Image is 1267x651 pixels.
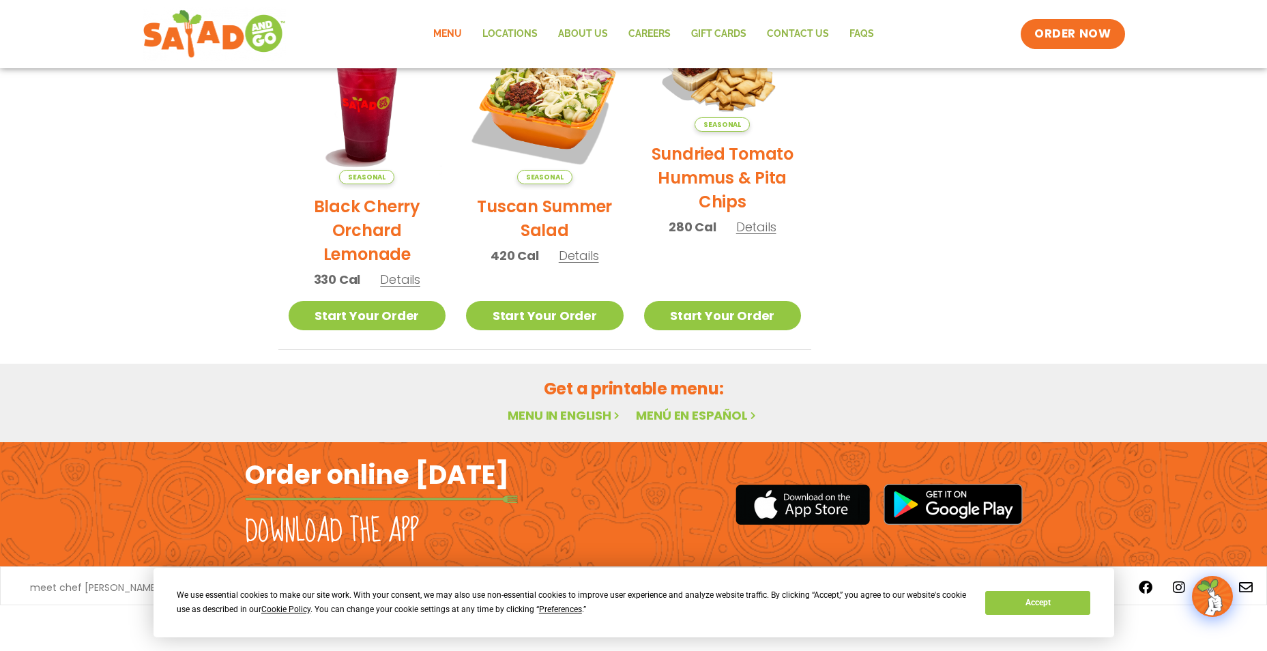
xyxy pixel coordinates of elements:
[423,18,472,50] a: Menu
[644,301,802,330] a: Start Your Order
[177,588,969,617] div: We use essential cookies to make our site work. With your consent, we may also use non-essential ...
[314,270,361,289] span: 330 Cal
[757,18,839,50] a: Contact Us
[644,142,802,214] h2: Sundried Tomato Hummus & Pita Chips
[245,512,419,551] h2: Download the app
[636,407,759,424] a: Menú en español
[245,495,518,503] img: fork
[618,18,681,50] a: Careers
[644,27,802,132] img: Product photo for Sundried Tomato Hummus & Pita Chips
[278,377,989,401] h2: Get a printable menu:
[695,117,750,132] span: Seasonal
[245,458,509,491] h2: Order online [DATE]
[1193,577,1232,616] img: wpChatIcon
[154,568,1114,637] div: Cookie Consent Prompt
[985,591,1090,615] button: Accept
[736,482,870,527] img: appstore
[517,170,572,184] span: Seasonal
[669,218,716,236] span: 280 Cal
[466,194,624,242] h2: Tuscan Summer Salad
[736,218,776,235] span: Details
[539,605,582,614] span: Preferences
[30,583,160,592] a: meet chef [PERSON_NAME]
[884,484,1023,525] img: google_play
[423,18,884,50] nav: Menu
[261,605,310,614] span: Cookie Policy
[548,18,618,50] a: About Us
[380,271,420,288] span: Details
[466,27,624,185] img: Product photo for Tuscan Summer Salad
[1021,19,1124,49] a: ORDER NOW
[508,407,622,424] a: Menu in English
[143,7,287,61] img: new-SAG-logo-768×292
[472,18,548,50] a: Locations
[681,18,757,50] a: GIFT CARDS
[289,301,446,330] a: Start Your Order
[289,194,446,266] h2: Black Cherry Orchard Lemonade
[491,246,539,265] span: 420 Cal
[466,301,624,330] a: Start Your Order
[1034,26,1111,42] span: ORDER NOW
[839,18,884,50] a: FAQs
[339,170,394,184] span: Seasonal
[289,27,446,185] img: Product photo for Black Cherry Orchard Lemonade
[559,247,599,264] span: Details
